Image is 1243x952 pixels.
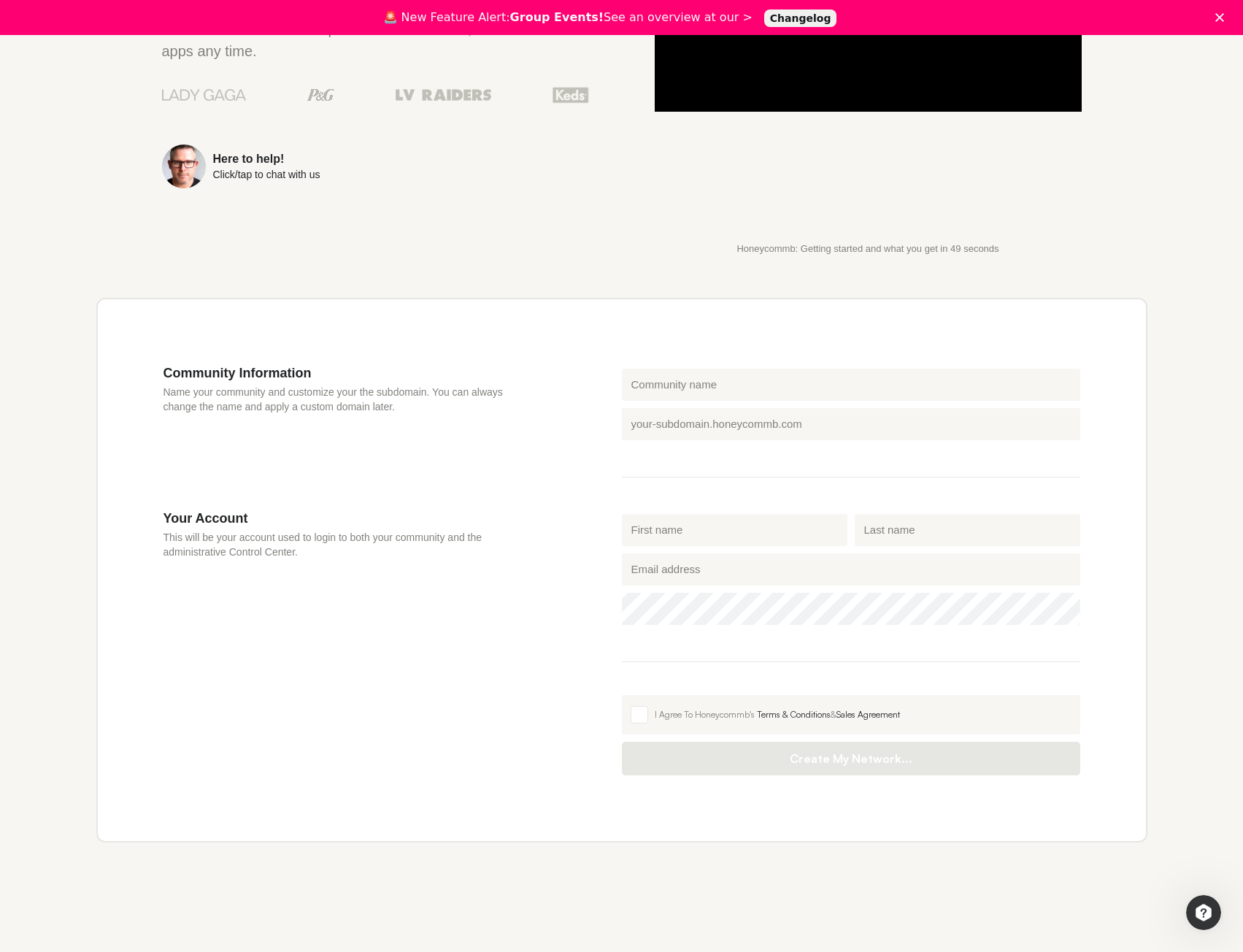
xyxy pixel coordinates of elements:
[162,84,246,106] img: Lady Gaga
[655,244,1082,254] p: Honeycommb: Getting started and what you get in 49 seconds
[163,510,534,526] h3: Your Account
[213,153,320,165] div: Here to help!
[1215,13,1230,22] div: Close
[655,708,1071,721] div: I Agree To Honeycommb's &
[636,751,1066,766] span: Create My Network...
[162,145,206,188] img: Sean
[383,10,753,25] div: 🚨 New Feature Alert: See an overview at our >
[510,10,604,24] b: Group Events!
[836,709,900,720] a: Sales Agreement
[764,9,837,27] a: Changelog
[622,553,1080,586] input: Email address
[757,709,831,720] a: Terms & Conditions
[622,408,1080,440] input: your-subdomain.honeycommb.com
[163,530,534,559] p: This will be your account used to login to both your community and the administrative Control Cen...
[622,369,1080,401] input: Community name
[855,514,1080,546] input: Last name
[553,85,589,104] img: Keds
[1186,895,1221,930] iframe: Intercom live chat
[162,145,589,188] a: Here to help!Click/tap to chat with us
[396,89,491,101] img: Las Vegas Raiders
[622,742,1080,775] button: Create My Network...
[163,365,534,381] h3: Community Information
[622,514,847,546] input: First name
[307,89,334,101] img: Procter & Gamble
[213,169,320,180] div: Click/tap to chat with us
[163,385,534,414] p: Name your community and customize your the subdomain. You can always change the name and apply a ...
